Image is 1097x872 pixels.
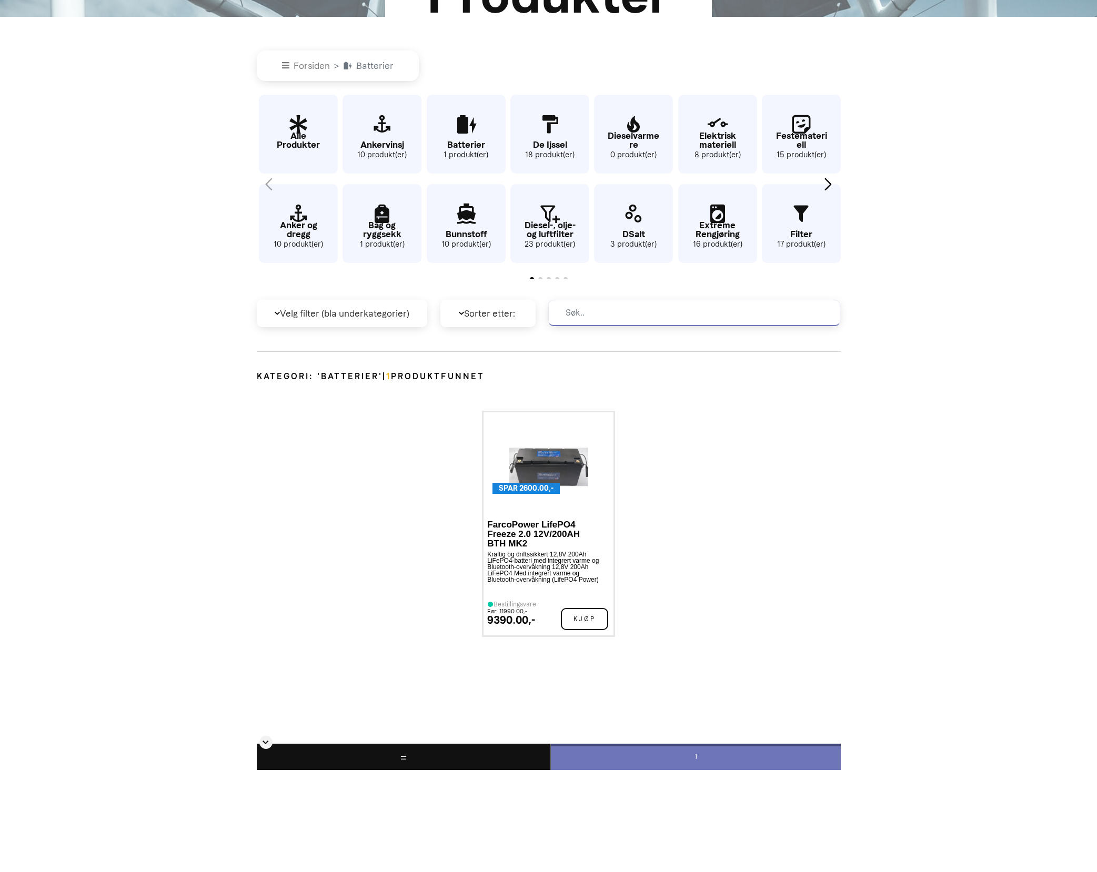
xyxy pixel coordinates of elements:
[343,60,394,71] span: Batterier
[259,239,338,250] small: 10 produkt(er)
[510,239,589,250] small: 23 produkt(er)
[440,300,535,327] p: Sorter etter:
[510,140,589,149] p: De Ijssel
[678,149,757,161] small: 8 produkt(er)
[487,615,536,625] div: 9390.00,-
[759,179,840,266] div: 14 / 63
[427,230,506,239] p: Bunnstoff
[282,60,330,71] a: Forsiden
[678,131,757,149] p: Elektrisk materiell
[547,277,551,281] span: Go to slide 3
[510,221,589,239] p: Diesel-, olje- og luftfilter
[487,551,600,601] p: Kraftig og driftssikkert 12,8V 200Ah LiFePO4-batteri med integrert varme og Bluetooth-overvåkning...
[343,239,421,250] small: 1 produkt(er)
[762,230,841,239] p: Filter
[259,736,273,749] div: Skjul sidetall
[594,131,673,149] p: Dieselvarmere
[550,744,841,770] div: 1
[821,173,836,196] div: Next slide
[555,277,559,281] span: Go to slide 4
[762,131,841,149] p: Festemateriell
[678,239,757,250] small: 16 produkt(er)
[343,149,421,161] small: 10 produkt(er)
[594,239,673,250] small: 3 produkt(er)
[592,89,673,176] div: 9 / 63
[594,230,673,239] p: DSalt
[487,601,536,607] div: Bestillingsvare
[427,239,506,250] small: 10 produkt(er)
[563,277,568,281] span: Go to slide 5
[762,239,841,250] small: 17 produkt(er)
[561,608,608,630] span: Kjøp
[424,89,505,176] div: 5 / 63
[508,89,589,176] div: 7 / 63
[482,411,615,637] a: SPAR 2600.00,- FarcoPower LifePO4 Freeze 2.0 12V/200AH BTH MK2 Kraftig og driftssikkert 12,8V 200...
[340,179,421,266] div: 4 / 63
[424,179,505,266] div: 6 / 63
[257,179,338,266] div: 2 / 63
[340,89,421,176] div: 3 / 63
[386,371,391,381] span: 1
[257,300,428,327] p: Velg filter (bla underkategorier)
[257,89,338,176] div: 1 / 63
[592,179,673,266] div: 10 / 63
[759,89,840,176] div: 13 / 63
[762,149,841,161] small: 15 produkt(er)
[257,370,841,383] h1: Kategori: ' '
[509,428,588,506] img: fp12200bth2-12_200_1.webp
[321,371,379,381] span: Batterier
[383,370,485,383] span: | produkt funnet
[487,608,527,615] small: Før: 11990.00,-
[508,179,589,266] div: 8 / 63
[257,50,841,81] nav: breadcrumb
[259,131,338,149] p: Alle Produkter
[427,149,506,161] small: 1 produkt(er)
[594,149,673,161] small: 0 produkt(er)
[538,277,542,281] span: Go to slide 2
[427,140,506,149] p: Batterier
[678,221,757,239] p: Extreme Rengjøring
[676,89,757,176] div: 11 / 63
[676,179,757,266] div: 12 / 63
[548,300,840,326] input: Søk..
[510,149,589,161] small: 18 produkt(er)
[499,483,553,494] span: SPAR 2600.00,-
[343,221,421,239] p: Bag og ryggsekk
[487,520,600,549] p: FarcoPower LifePO4 Freeze 2.0 12V/200AH BTH MK2
[259,221,338,239] p: Anker og dregg
[530,277,534,281] span: Go to slide 1
[343,140,421,149] p: Ankervinsj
